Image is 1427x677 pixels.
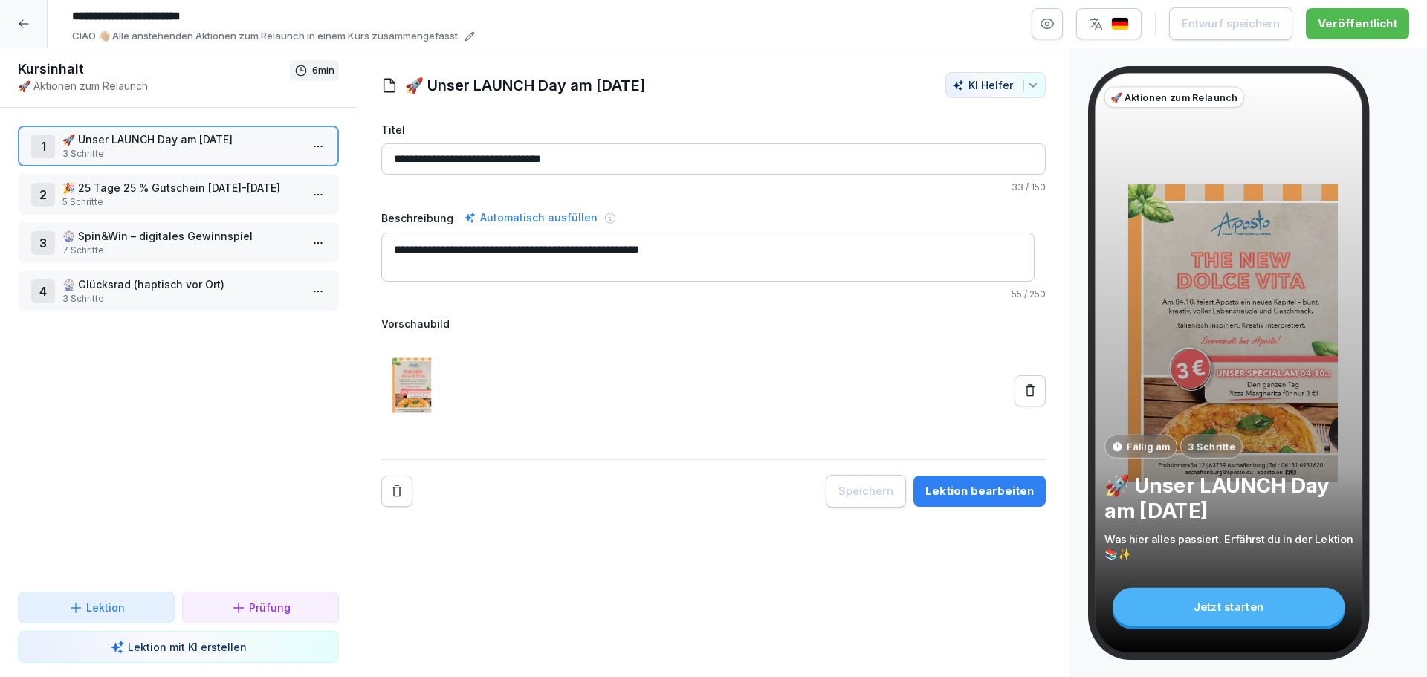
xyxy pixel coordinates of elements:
div: Speichern [838,483,893,499]
p: 🚀 Aktionen zum Relaunch [18,78,290,94]
p: 🚀 Unser LAUNCH Day am [DATE] [1104,472,1353,524]
p: 🎡 Glücksrad (haptisch vor Ort) [62,276,300,292]
p: 🎡 Spin&Win – digitales Gewinnspiel [62,228,300,244]
p: Was hier alles passiert. Erfährst du in der Lektion 📚✨ [1104,532,1353,562]
div: 1🚀 Unser LAUNCH Day am [DATE]3 Schritte [18,126,339,166]
div: 3🎡 Spin&Win – digitales Gewinnspiel7 Schritte [18,222,339,263]
label: Vorschaubild [381,316,1046,331]
button: Lektion bearbeiten [913,476,1046,507]
p: / 150 [381,181,1046,194]
div: Automatisch ausfüllen [461,209,601,227]
p: Prüfung [249,600,291,615]
button: Veröffentlicht [1306,8,1409,39]
div: Veröffentlicht [1318,16,1397,32]
p: 7 Schritte [62,244,300,257]
button: Lektion [18,592,175,623]
div: Jetzt starten [1113,588,1345,626]
span: 33 [1012,181,1023,192]
p: CIAO 👋🏼 Alle anstehenden Aktionen zum Relaunch in einem Kurs zusammengefasst. [72,29,460,44]
button: Entwurf speichern [1169,7,1292,40]
span: 55 [1012,288,1022,299]
button: Speichern [826,475,906,508]
h1: 🚀 Unser LAUNCH Day am [DATE] [405,74,646,97]
div: 3 [31,231,55,255]
div: KI Helfer [952,79,1039,91]
button: Prüfung [182,592,339,623]
button: Remove [381,476,412,507]
p: 3 Schritte [62,292,300,305]
img: de.svg [1111,17,1129,31]
p: 6 min [312,63,334,78]
div: 1 [31,135,55,158]
p: 3 Schritte [1188,439,1235,453]
p: Lektion mit KI erstellen [128,639,247,655]
img: bqlcofw3qvb14u1nvv8o0r3v.png [381,337,441,444]
label: Titel [381,122,1046,137]
p: 🚀 Aktionen zum Relaunch [1110,90,1237,104]
p: 5 Schritte [62,195,300,209]
p: 🎉 25 Tage 25 % Gutschein [DATE]-[DATE] [62,180,300,195]
button: Lektion mit KI erstellen [18,631,339,663]
div: 2 [31,183,55,207]
div: 2🎉 25 Tage 25 % Gutschein [DATE]-[DATE]5 Schritte [18,174,339,215]
div: 4 [31,279,55,303]
p: Fällig am [1127,439,1170,453]
div: 4🎡 Glücksrad (haptisch vor Ort)3 Schritte [18,271,339,311]
div: Lektion bearbeiten [925,483,1034,499]
label: Beschreibung [381,210,453,226]
p: / 250 [381,288,1046,301]
div: Entwurf speichern [1182,16,1280,32]
p: 🚀 Unser LAUNCH Day am [DATE] [62,132,300,147]
h1: Kursinhalt [18,60,290,78]
p: 3 Schritte [62,147,300,161]
button: KI Helfer [945,72,1046,98]
p: Lektion [86,600,125,615]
